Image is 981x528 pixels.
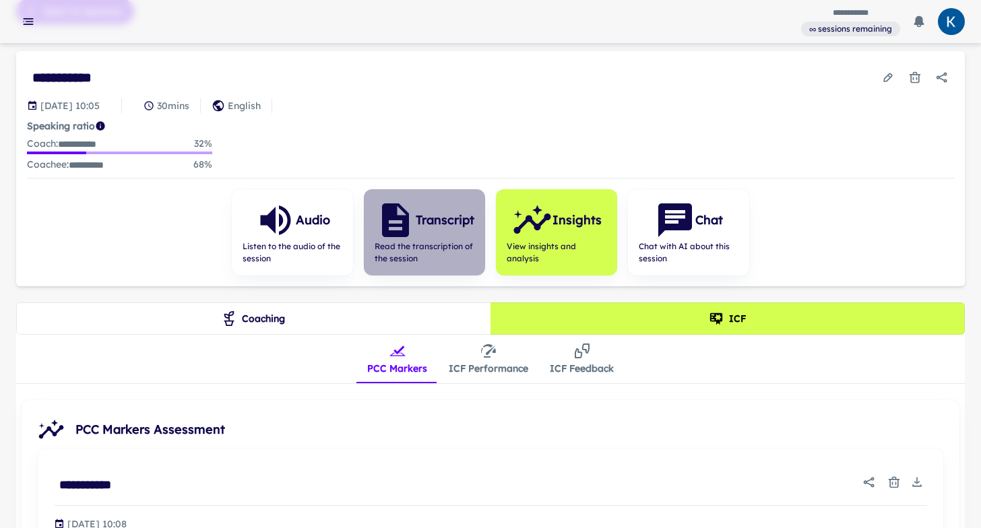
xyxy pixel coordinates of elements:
[194,136,212,152] p: 32 %
[695,211,723,230] h6: Chat
[539,335,625,383] button: ICF Feedback
[930,65,954,90] button: Share session
[801,20,900,37] a: You have unlimited sessions available.
[552,211,602,230] h6: Insights
[356,335,438,383] button: PCC Markers
[857,470,881,494] button: Share report
[356,335,625,383] div: insights tabs
[375,240,474,265] span: Read the transcription of the session
[228,98,261,113] p: English
[416,211,474,230] h6: Transcript
[232,189,353,275] button: AudioListen to the audio of the session
[491,302,966,335] button: ICF
[27,157,104,172] p: Coachee :
[75,420,949,439] span: PCC Markers Assessment
[27,136,96,152] p: Coach :
[157,98,189,113] p: 30 mins
[16,302,491,335] button: Coaching
[364,189,485,275] button: TranscriptRead the transcription of the session
[438,335,539,383] button: ICF Performance
[639,240,738,265] span: Chat with AI about this session
[507,240,606,265] span: View insights and analysis
[804,23,897,35] span: ∞ sessions remaining
[40,98,100,113] p: Session date
[903,65,927,90] button: Delete session
[16,302,965,335] div: theme selection
[884,472,904,492] button: Delete
[801,22,900,35] span: You have unlimited sessions available.
[243,240,342,265] span: Listen to the audio of the session
[876,65,900,90] button: Edit session
[95,121,106,131] svg: Coach/coachee ideal ratio of speaking is roughly 20:80. Mentor/mentee ideal ratio of speaking is ...
[938,8,965,35] img: photoURL
[296,211,330,230] h6: Audio
[193,157,212,172] p: 68 %
[27,120,95,132] strong: Speaking ratio
[628,189,749,275] button: ChatChat with AI about this session
[907,472,927,492] button: Download
[496,189,617,275] button: InsightsView insights and analysis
